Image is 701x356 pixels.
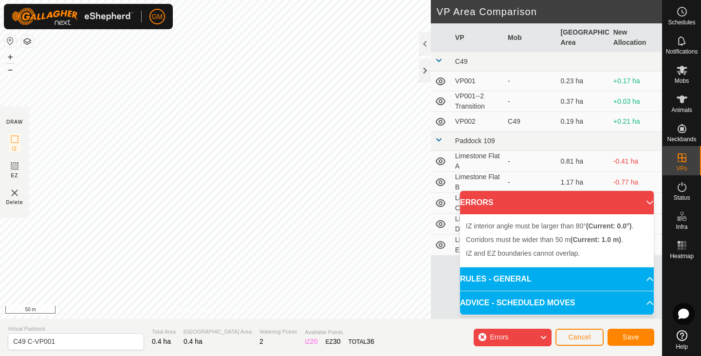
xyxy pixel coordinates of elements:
td: Limestone Flat B [451,172,504,193]
td: Limestone Flat A [451,151,504,172]
div: C49 [508,116,553,127]
span: 30 [333,337,341,345]
button: Reset Map [4,35,16,47]
p-accordion-header: RULES - GENERAL [460,267,654,291]
span: 2 [259,337,263,345]
p-accordion-content: ERRORS [460,214,654,267]
b: (Current: 0.0°) [586,222,632,230]
button: + [4,51,16,63]
span: Virtual Paddock [8,325,144,333]
div: - [508,177,553,187]
span: EZ [11,172,18,179]
h2: VP Area Comparison [437,6,662,18]
td: VP002 [451,112,504,131]
a: Privacy Policy [177,306,213,315]
div: DRAW [6,118,23,126]
span: Status [673,195,690,201]
span: 36 [367,337,374,345]
span: Mobs [675,78,689,84]
span: Schedules [668,19,695,25]
span: 20 [310,337,318,345]
span: Corridors must be wider than 50 m . [466,236,623,244]
span: IZ interior angle must be larger than 80° . [466,222,633,230]
span: Heatmap [670,253,694,259]
th: Mob [504,23,556,52]
span: Cancel [568,333,591,341]
span: Watering Points [259,328,297,336]
span: VPs [676,166,687,171]
span: Notifications [666,49,698,55]
p-accordion-header: ERRORS [460,191,654,214]
button: Save [608,329,654,346]
td: 0.19 ha [556,112,609,131]
td: 0.23 ha [556,72,609,91]
button: Cancel [555,329,604,346]
td: 0.37 ha [556,91,609,112]
span: Errors [490,333,508,341]
th: [GEOGRAPHIC_DATA] Area [556,23,609,52]
button: Map Layers [21,36,33,47]
span: IZ [12,145,18,152]
td: VP001 [451,72,504,91]
span: Infra [676,224,687,230]
p-accordion-header: ADVICE - SCHEDULED MOVES [460,291,654,315]
span: ERRORS [460,197,493,208]
td: -0.41 ha [609,151,662,172]
span: 0.4 ha [152,337,171,345]
td: 0.81 ha [556,151,609,172]
div: TOTAL [349,337,374,347]
div: EZ [326,337,341,347]
td: VP001--2 Transition [451,91,504,112]
th: VP [451,23,504,52]
div: - [508,156,553,167]
span: C49 [455,57,468,65]
div: - [508,76,553,86]
span: Paddock 109 [455,137,495,145]
span: 0.4 ha [184,337,203,345]
td: Limestone Flat E [451,235,504,256]
span: Available Points [305,328,374,337]
a: Help [663,326,701,354]
span: ADVICE - SCHEDULED MOVES [460,297,575,309]
td: -0.77 ha [609,172,662,193]
td: 1.17 ha [556,172,609,193]
button: – [4,64,16,75]
span: [GEOGRAPHIC_DATA] Area [184,328,252,336]
td: +0.17 ha [609,72,662,91]
td: +0.03 ha [609,91,662,112]
div: - [508,96,553,107]
span: Help [676,344,688,350]
td: Limestone Flat D [451,214,504,235]
td: Limestone Flat C [451,193,504,214]
span: IZ and EZ boundaries cannot overlap. [466,249,580,257]
span: Animals [671,107,692,113]
span: Delete [6,199,23,206]
span: Save [623,333,639,341]
span: RULES - GENERAL [460,273,532,285]
a: Contact Us [225,306,254,315]
span: GM [152,12,163,22]
th: New Allocation [609,23,662,52]
div: IZ [305,337,317,347]
img: VP [9,187,20,199]
span: Neckbands [667,136,696,142]
img: Gallagher Logo [12,8,133,25]
td: +0.21 ha [609,112,662,131]
span: Total Area [152,328,176,336]
b: (Current: 1.0 m) [571,236,621,244]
